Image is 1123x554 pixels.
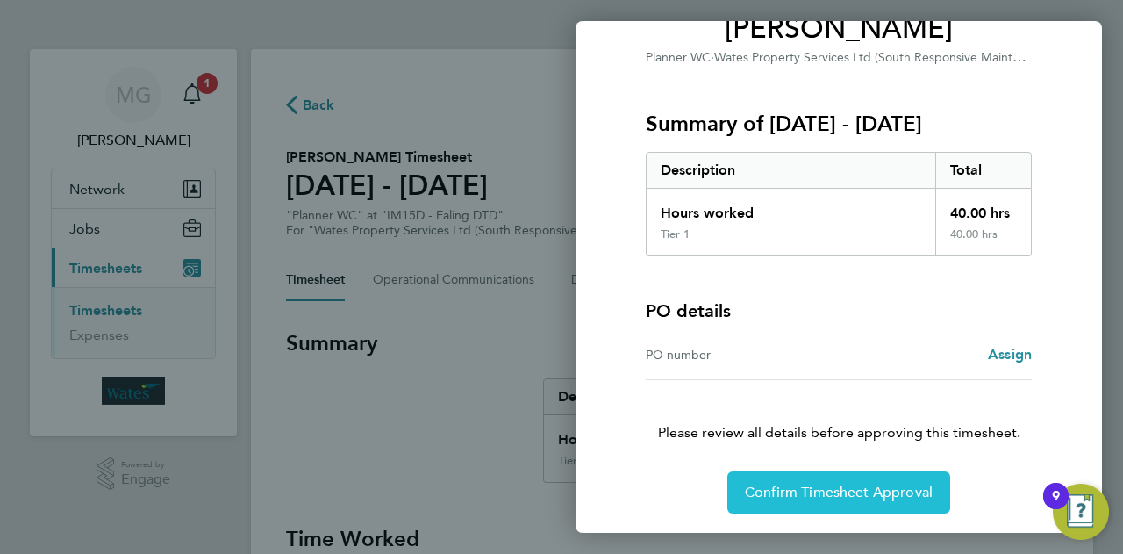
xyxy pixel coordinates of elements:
span: · [711,50,714,65]
span: Confirm Timesheet Approval [745,484,933,501]
h4: PO details [646,299,731,323]
div: Hours worked [647,189,935,227]
button: Confirm Timesheet Approval [727,471,950,514]
span: Wates Property Services Ltd (South Responsive Maintenance) [714,48,1056,65]
p: Please review all details before approving this timesheet. [625,380,1053,443]
div: 9 [1052,496,1060,519]
div: 40.00 hrs [935,227,1032,255]
div: 40.00 hrs [935,189,1032,227]
button: Open Resource Center, 9 new notifications [1053,484,1109,540]
div: PO number [646,344,839,365]
div: Summary of 20 - 26 Sep 2025 [646,152,1032,256]
h3: Summary of [DATE] - [DATE] [646,110,1032,138]
a: Assign [988,344,1032,365]
span: Planner WC [646,50,711,65]
span: Assign [988,346,1032,363]
div: Tier 1 [661,227,690,241]
div: Total [935,153,1032,188]
div: Description [647,153,935,188]
span: [PERSON_NAME] [646,11,1032,47]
